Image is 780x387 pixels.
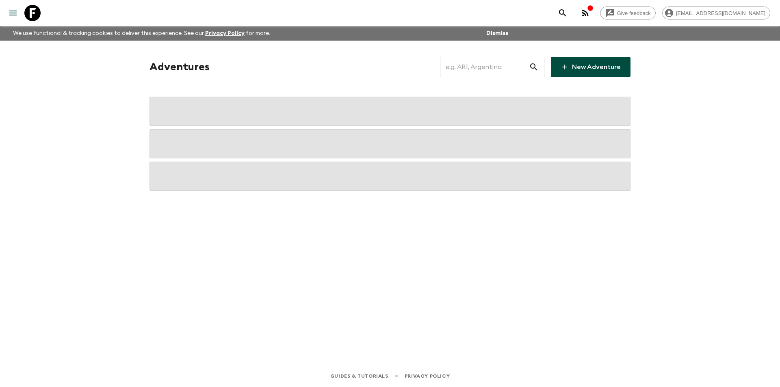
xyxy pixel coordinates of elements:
[600,6,656,19] a: Give feedback
[555,5,571,21] button: search adventures
[672,10,770,16] span: [EMAIL_ADDRESS][DOMAIN_NAME]
[440,56,529,78] input: e.g. AR1, Argentina
[484,28,510,39] button: Dismiss
[405,372,450,381] a: Privacy Policy
[613,10,655,16] span: Give feedback
[551,57,630,77] a: New Adventure
[330,372,388,381] a: Guides & Tutorials
[662,6,770,19] div: [EMAIL_ADDRESS][DOMAIN_NAME]
[149,59,210,75] h1: Adventures
[5,5,21,21] button: menu
[205,30,245,36] a: Privacy Policy
[10,26,273,41] p: We use functional & tracking cookies to deliver this experience. See our for more.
